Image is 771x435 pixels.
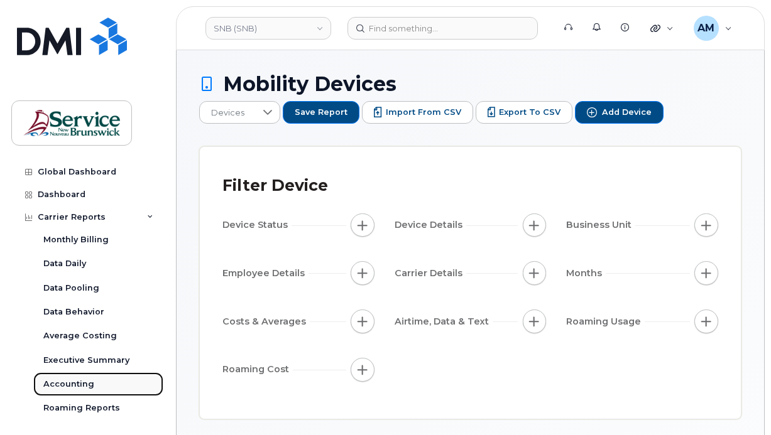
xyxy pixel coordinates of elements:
[566,315,645,328] span: Roaming Usage
[386,107,461,118] span: Import from CSV
[283,101,359,124] button: Save Report
[222,315,310,328] span: Costs & Averages
[395,218,466,232] span: Device Details
[295,107,347,118] span: Save Report
[222,169,328,202] div: Filter Device
[602,107,652,118] span: Add Device
[200,102,256,124] span: Devices
[395,315,493,328] span: Airtime, Data & Text
[499,107,560,118] span: Export to CSV
[223,73,396,95] span: Mobility Devices
[575,101,664,124] button: Add Device
[222,218,292,232] span: Device Status
[222,363,293,376] span: Roaming Cost
[476,101,573,124] button: Export to CSV
[566,218,635,232] span: Business Unit
[362,101,473,124] button: Import from CSV
[222,267,309,280] span: Employee Details
[566,267,606,280] span: Months
[395,267,466,280] span: Carrier Details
